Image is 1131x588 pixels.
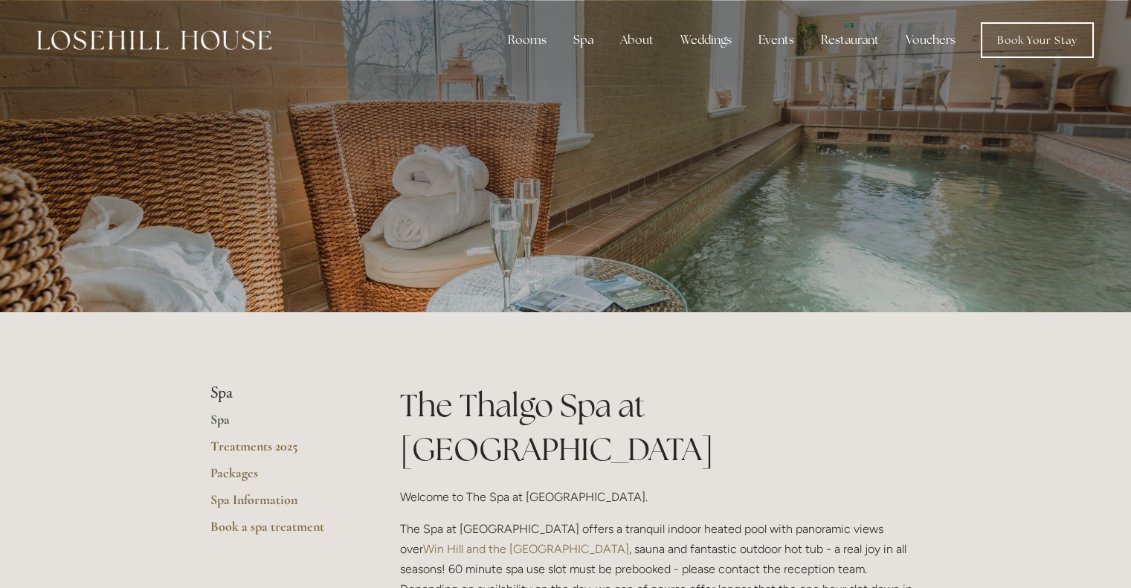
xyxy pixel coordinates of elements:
[210,465,352,491] a: Packages
[561,25,605,55] div: Spa
[400,384,921,471] h1: The Thalgo Spa at [GEOGRAPHIC_DATA]
[210,491,352,518] a: Spa Information
[809,25,891,55] div: Restaurant
[37,30,271,50] img: Losehill House
[747,25,806,55] div: Events
[668,25,744,55] div: Weddings
[981,22,1094,58] a: Book Your Stay
[210,518,352,545] a: Book a spa treatment
[608,25,666,55] div: About
[210,411,352,438] a: Spa
[894,25,967,55] a: Vouchers
[400,487,921,507] p: Welcome to The Spa at [GEOGRAPHIC_DATA].
[210,438,352,465] a: Treatments 2025
[496,25,558,55] div: Rooms
[423,542,629,556] a: Win Hill and the [GEOGRAPHIC_DATA]
[210,384,352,403] li: Spa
